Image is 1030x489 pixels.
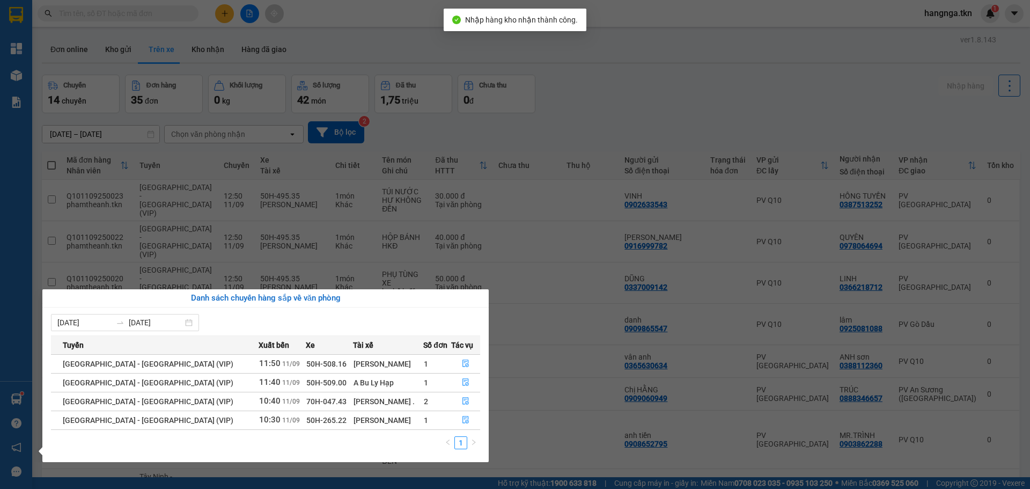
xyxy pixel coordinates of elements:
span: 10:30 [259,415,281,425]
span: file-done [462,378,469,387]
span: 10:40 [259,396,281,406]
span: 11:40 [259,377,281,387]
a: 1 [455,437,467,449]
li: Next Page [467,436,480,449]
span: [GEOGRAPHIC_DATA] - [GEOGRAPHIC_DATA] (VIP) [63,416,233,425]
span: swap-right [116,318,124,327]
span: 2 [424,397,428,406]
span: 1 [424,360,428,368]
span: to [116,318,124,327]
span: [GEOGRAPHIC_DATA] - [GEOGRAPHIC_DATA] (VIP) [63,360,233,368]
button: file-done [452,355,480,373]
span: 1 [424,416,428,425]
li: Previous Page [442,436,454,449]
span: Nhập hàng kho nhận thành công. [465,16,578,24]
span: file-done [462,360,469,368]
button: right [467,436,480,449]
span: Tác vụ [451,339,473,351]
button: file-done [452,393,480,410]
button: file-done [452,374,480,391]
div: A Bu Ly Hạp [354,377,423,389]
button: file-done [452,412,480,429]
div: [PERSON_NAME] [354,358,423,370]
span: file-done [462,416,469,425]
div: [PERSON_NAME] . [354,396,423,407]
span: 11:50 [259,359,281,368]
span: Xuất bến [259,339,289,351]
button: left [442,436,454,449]
span: [GEOGRAPHIC_DATA] - [GEOGRAPHIC_DATA] (VIP) [63,378,233,387]
div: [PERSON_NAME] [354,414,423,426]
li: 1 [454,436,467,449]
span: 11/09 [282,417,300,424]
span: 11/09 [282,398,300,405]
div: Danh sách chuyến hàng sắp về văn phòng [51,292,480,305]
span: 1 [424,378,428,387]
span: 50H-509.00 [306,378,347,387]
span: file-done [462,397,469,406]
span: 50H-265.22 [306,416,347,425]
span: right [470,439,477,446]
input: Từ ngày [57,317,112,329]
span: 11/09 [282,360,300,368]
span: 11/09 [282,379,300,386]
span: Số đơn [423,339,447,351]
span: check-circle [452,16,461,24]
span: [GEOGRAPHIC_DATA] - [GEOGRAPHIC_DATA] (VIP) [63,397,233,406]
span: Xe [306,339,315,351]
span: Tuyến [63,339,84,351]
span: Tài xế [353,339,373,351]
span: 50H-508.16 [306,360,347,368]
span: left [445,439,451,446]
span: 70H-047.43 [306,397,347,406]
input: Đến ngày [129,317,183,329]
